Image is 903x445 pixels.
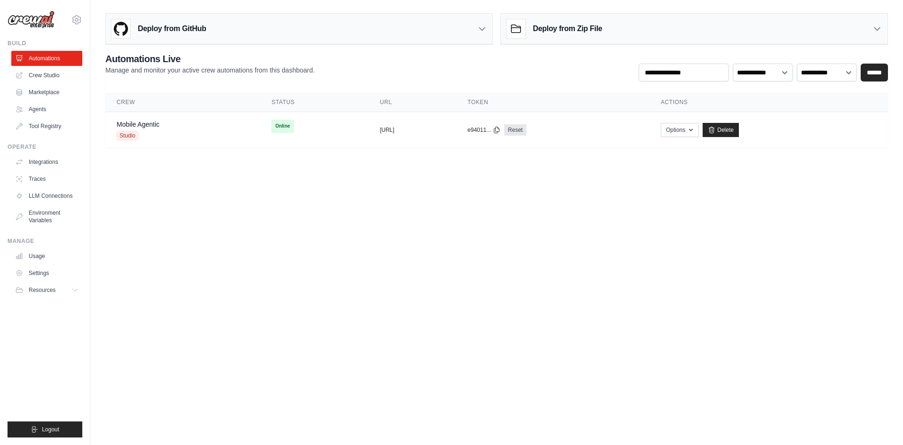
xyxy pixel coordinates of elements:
button: Options [661,123,699,137]
a: Marketplace [11,85,82,100]
img: GitHub Logo [111,19,130,38]
a: Delete [703,123,739,137]
button: Resources [11,283,82,298]
span: Studio [117,131,138,140]
th: URL [369,93,456,112]
h2: Automations Live [105,52,315,65]
h3: Deploy from Zip File [533,23,602,34]
h3: Deploy from GitHub [138,23,206,34]
span: Resources [29,286,55,294]
a: Usage [11,249,82,264]
button: e94011... [467,126,500,134]
div: Manage [8,237,82,245]
a: Mobile Agentic [117,121,159,128]
button: Logout [8,421,82,437]
span: Online [271,120,293,133]
span: Logout [42,426,59,433]
a: Tool Registry [11,119,82,134]
a: Crew Studio [11,68,82,83]
div: Build [8,40,82,47]
a: Automations [11,51,82,66]
th: Crew [105,93,260,112]
p: Manage and monitor your active crew automations from this dashboard. [105,65,315,75]
a: Integrations [11,154,82,170]
a: Agents [11,102,82,117]
th: Actions [650,93,888,112]
img: Logo [8,11,55,29]
a: Traces [11,171,82,186]
a: Settings [11,266,82,281]
a: Environment Variables [11,205,82,228]
a: LLM Connections [11,188,82,203]
th: Status [260,93,368,112]
div: Operate [8,143,82,151]
a: Reset [504,124,526,136]
th: Token [456,93,650,112]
